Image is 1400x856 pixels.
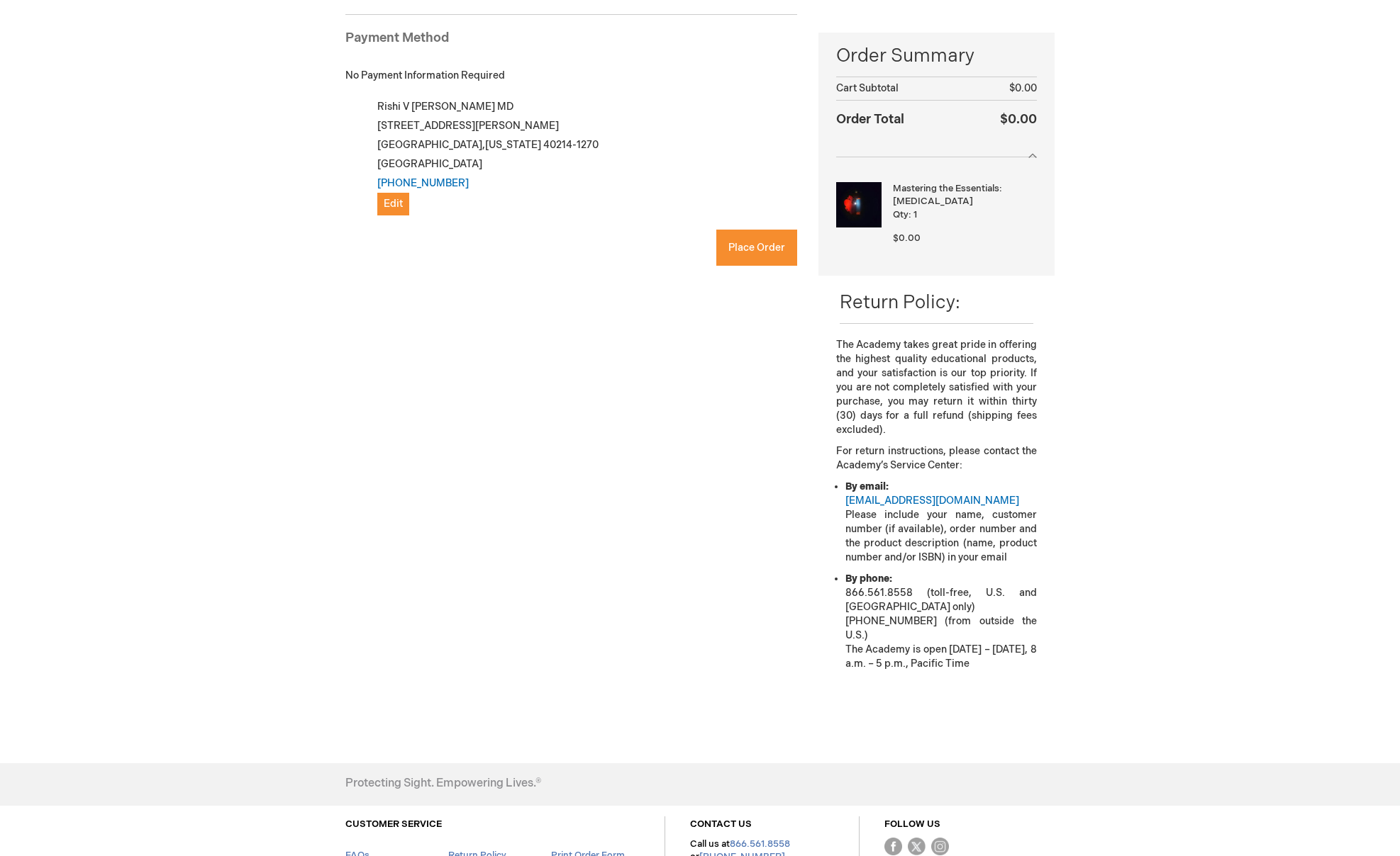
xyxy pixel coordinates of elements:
span: Order Summary [836,43,1037,77]
span: $0.00 [1009,82,1037,94]
span: $0.00 [1000,112,1037,127]
p: For return instructions, please contact the Academy’s Service Center: [836,444,1037,473]
li: 866.561.8558 (toll-free, U.S. and [GEOGRAPHIC_DATA] only) [PHONE_NUMBER] (from outside the U.S.) ... [845,572,1037,671]
p: The Academy takes great pride in offering the highest quality educational products, and your sati... [836,338,1037,437]
a: 866.561.8558 [730,838,790,850]
a: [PHONE_NUMBER] [377,177,469,189]
img: Mastering the Essentials: Uveitis [836,182,882,227]
img: Twitter [908,838,926,855]
img: instagram [931,838,949,855]
strong: By phone: [845,573,892,585]
a: [EMAIL_ADDRESS][DOMAIN_NAME] [845,495,1019,507]
strong: Mastering the Essentials: [MEDICAL_DATA] [893,182,1033,208]
div: Rishi V [PERSON_NAME] MD [STREET_ADDRESS][PERSON_NAME] [GEOGRAPHIC_DATA] , 40214-1270 [GEOGRAPHIC... [361,97,797,215]
span: $0.00 [893,232,921,244]
strong: Order Total [836,108,904,129]
a: CUSTOMER SERVICE [345,818,442,830]
iframe: reCAPTCHA [345,246,561,301]
li: Please include your name, customer number (if available), order number and the product descriptio... [845,480,1037,565]
span: Edit [384,198,403,210]
span: Place Order [728,242,785,254]
span: No Payment Information Required [345,69,505,81]
button: Place Order [716,230,797,266]
span: Qty [893,209,909,220]
span: [US_STATE] [485,139,541,151]
a: FOLLOW US [884,818,940,830]
div: Payment Method [345,29,797,55]
button: Edit [377,193,409,215]
span: Return Policy: [840,292,960,314]
img: Facebook [884,838,902,855]
h4: Protecting Sight. Empowering Lives.® [345,777,541,790]
th: Cart Subtotal [836,77,970,101]
a: CONTACT US [690,818,752,830]
strong: By email: [845,480,889,492]
span: 1 [913,209,917,220]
